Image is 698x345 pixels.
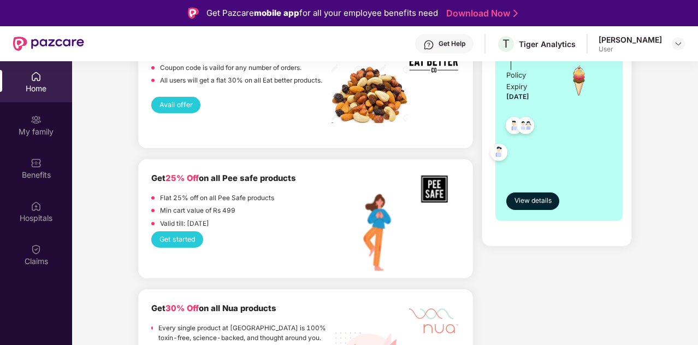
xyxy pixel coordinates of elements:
[560,61,598,100] img: icon
[599,45,662,54] div: User
[674,39,683,48] img: svg+xml;base64,PHN2ZyBpZD0iRHJvcGRvd24tMzJ4MzIiIHhtbG5zPSJodHRwOi8vd3d3LnczLm9yZy8yMDAwL3N2ZyIgd2...
[31,244,42,255] img: svg+xml;base64,PHN2ZyBpZD0iQ2xhaW0iIHhtbG5zPSJodHRwOi8vd3d3LnczLm9yZy8yMDAwL3N2ZyIgd2lkdGg9IjIwIi...
[512,114,539,141] img: svg+xml;base64,PHN2ZyB4bWxucz0iaHR0cDovL3d3dy53My5vcmcvMjAwMC9zdmciIHdpZHRoPSI0OC45MTUiIGhlaWdodD...
[506,192,559,210] button: View details
[160,193,274,203] p: Flat 25% off on all Pee Safe products
[502,37,510,50] span: T
[332,194,408,271] img: Pee_Safe%20Illustration.png
[31,201,42,212] img: svg+xml;base64,PHN2ZyBpZD0iSG9zcGl0YWxzIiB4bWxucz0iaHR0cDovL3d3dy53My5vcmcvMjAwMC9zdmciIHdpZHRoPS...
[165,303,199,313] span: 30% Off
[158,323,332,343] p: Every single product at [GEOGRAPHIC_DATA] is 100% toxin-free, science-backed, and thought around ...
[254,8,299,18] strong: mobile app
[409,172,460,206] img: PEE_SAFE%20Logo.png
[506,70,546,92] div: Policy Expiry
[160,219,209,229] p: Valid till: [DATE]
[13,37,84,51] img: New Pazcare Logo
[446,8,514,19] a: Download Now
[188,8,199,19] img: Logo
[409,302,460,336] img: Mask%20Group%20527.png
[519,39,576,49] div: Tiger Analytics
[151,303,276,313] b: Get on all Nua products
[439,39,465,48] div: Get Help
[151,97,200,113] button: Avail offer
[165,173,199,183] span: 25% Off
[160,75,322,86] p: All users will get a flat 30% on all Eat better products.
[506,93,529,101] span: [DATE]
[332,64,408,123] img: Screenshot%202022-11-18%20at%2012.32.13%20PM.png
[513,8,518,19] img: Stroke
[206,7,438,20] div: Get Pazcare for all your employee benefits need
[151,231,203,247] button: Get started
[151,173,296,183] b: Get on all Pee safe products
[31,114,42,125] img: svg+xml;base64,PHN2ZyB3aWR0aD0iMjAiIGhlaWdodD0iMjAiIHZpZXdCb3g9IjAgMCAyMCAyMCIgZmlsbD0ibm9uZSIgeG...
[486,141,512,167] img: svg+xml;base64,PHN2ZyB4bWxucz0iaHR0cDovL3d3dy53My5vcmcvMjAwMC9zdmciIHdpZHRoPSI0OC45NDMiIGhlaWdodD...
[514,196,552,206] span: View details
[31,157,42,168] img: svg+xml;base64,PHN2ZyBpZD0iQmVuZWZpdHMiIHhtbG5zPSJodHRwOi8vd3d3LnczLm9yZy8yMDAwL3N2ZyIgd2lkdGg9Ij...
[423,39,434,50] img: svg+xml;base64,PHN2ZyBpZD0iSGVscC0zMngzMiIgeG1sbnM9Imh0dHA6Ly93d3cudzMub3JnLzIwMDAvc3ZnIiB3aWR0aD...
[160,63,301,73] p: Coupon code is vaild for any number of orders.
[599,34,662,45] div: [PERSON_NAME]
[160,206,235,216] p: Min cart value of Rs 499
[501,114,528,141] img: svg+xml;base64,PHN2ZyB4bWxucz0iaHR0cDovL3d3dy53My5vcmcvMjAwMC9zdmciIHdpZHRoPSI0OC45NDMiIGhlaWdodD...
[31,71,42,82] img: svg+xml;base64,PHN2ZyBpZD0iSG9tZSIgeG1sbnM9Imh0dHA6Ly93d3cudzMub3JnLzIwMDAvc3ZnIiB3aWR0aD0iMjAiIG...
